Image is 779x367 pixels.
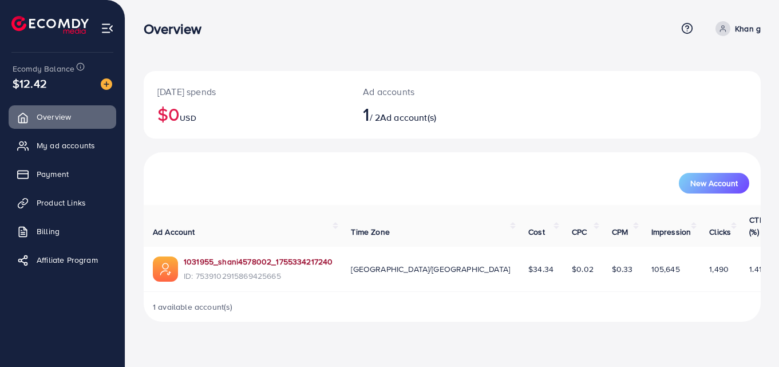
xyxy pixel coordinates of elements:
[363,101,369,127] span: 1
[572,226,587,238] span: CPC
[690,179,738,187] span: New Account
[37,140,95,151] span: My ad accounts
[153,301,233,313] span: 1 available account(s)
[153,256,178,282] img: ic-ads-acc.e4c84228.svg
[380,111,436,124] span: Ad account(s)
[612,263,633,275] span: $0.33
[749,263,762,275] span: 1.41
[184,270,333,282] span: ID: 7539102915869425665
[709,263,729,275] span: 1,490
[363,103,490,125] h2: / 2
[711,21,761,36] a: Khan g
[9,105,116,128] a: Overview
[157,85,335,98] p: [DATE] spends
[9,163,116,186] a: Payment
[709,226,731,238] span: Clicks
[37,168,69,180] span: Payment
[37,226,60,237] span: Billing
[13,75,47,92] span: $12.42
[363,85,490,98] p: Ad accounts
[749,214,764,237] span: CTR (%)
[101,78,112,90] img: image
[9,220,116,243] a: Billing
[13,63,74,74] span: Ecomdy Balance
[180,112,196,124] span: USD
[37,111,71,123] span: Overview
[528,263,553,275] span: $34.34
[144,21,211,37] h3: Overview
[528,226,545,238] span: Cost
[101,22,114,35] img: menu
[9,134,116,157] a: My ad accounts
[9,248,116,271] a: Affiliate Program
[612,226,628,238] span: CPM
[153,226,195,238] span: Ad Account
[351,226,389,238] span: Time Zone
[651,226,691,238] span: Impression
[679,173,749,194] button: New Account
[351,263,510,275] span: [GEOGRAPHIC_DATA]/[GEOGRAPHIC_DATA]
[184,256,333,267] a: 1031955_shani4578002_1755334217240
[9,191,116,214] a: Product Links
[651,263,680,275] span: 105,645
[572,263,594,275] span: $0.02
[37,254,98,266] span: Affiliate Program
[157,103,335,125] h2: $0
[11,16,89,34] img: logo
[37,197,86,208] span: Product Links
[735,22,761,35] p: Khan g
